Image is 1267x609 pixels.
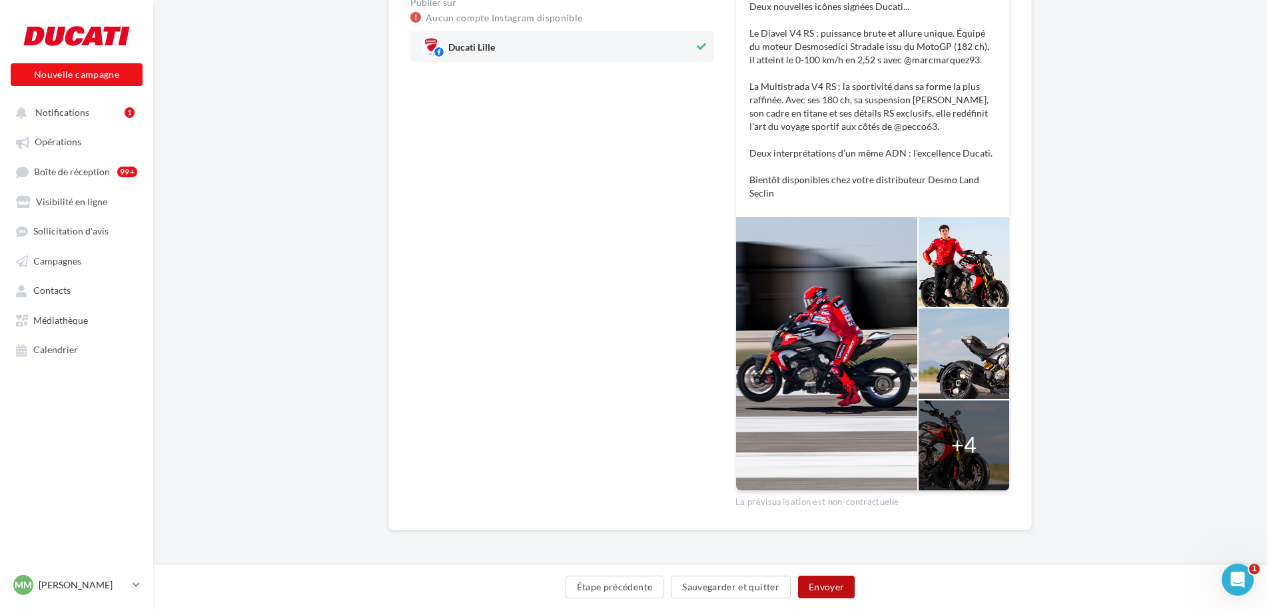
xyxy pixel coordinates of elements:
[1222,564,1254,596] iframe: Intercom live chat
[735,491,1010,508] div: La prévisualisation est non-contractuelle
[8,159,145,184] a: Boîte de réception99+
[798,576,855,598] button: Envoyer
[8,129,145,153] a: Opérations
[8,100,140,124] button: Notifications 1
[33,314,88,326] span: Médiathèque
[35,107,89,118] span: Notifications
[8,278,145,302] a: Contacts
[8,249,145,273] a: Campagnes
[117,167,137,177] div: 99+
[8,189,145,213] a: Visibilité en ligne
[34,166,110,177] span: Boîte de réception
[39,578,127,592] p: [PERSON_NAME]
[951,430,977,460] div: +4
[33,285,71,297] span: Contacts
[33,344,78,356] span: Calendrier
[566,576,664,598] button: Étape précédente
[11,63,143,86] button: Nouvelle campagne
[448,43,495,57] span: Ducati Lille
[36,196,107,207] span: Visibilité en ligne
[8,219,145,243] a: Sollicitation d'avis
[426,10,583,26] a: Aucun compte Instagram disponible
[33,226,109,237] span: Sollicitation d'avis
[671,576,791,598] button: Sauvegarder et quitter
[8,337,145,361] a: Calendrier
[33,255,81,267] span: Campagnes
[11,572,143,598] a: MM [PERSON_NAME]
[15,578,32,592] span: MM
[8,308,145,332] a: Médiathèque
[125,107,135,118] div: 1
[35,137,81,148] span: Opérations
[1249,564,1260,574] span: 1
